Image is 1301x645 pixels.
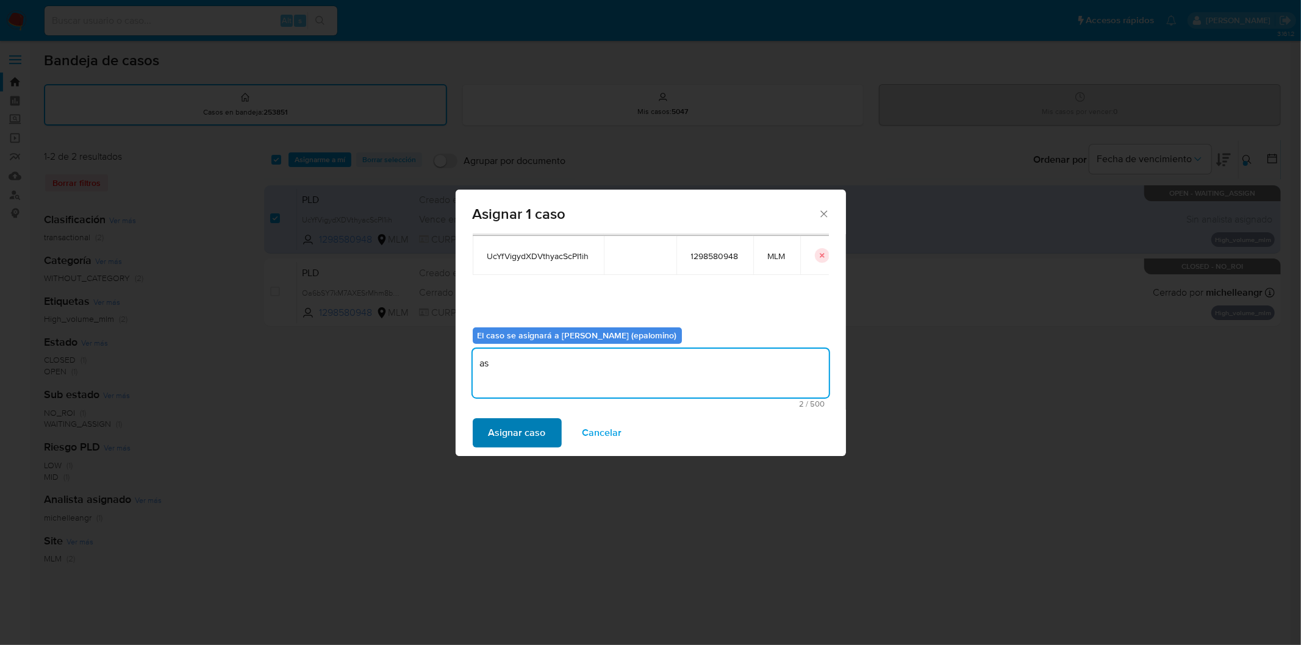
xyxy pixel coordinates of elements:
[489,419,546,446] span: Asignar caso
[456,190,846,456] div: assign-modal
[473,207,819,221] span: Asignar 1 caso
[768,251,786,262] span: MLM
[691,251,739,262] span: 1298580948
[815,248,830,263] button: icon-button
[476,400,825,408] span: Máximo 500 caracteres
[473,349,829,397] textarea: as
[487,251,589,262] span: UcYfVigydXDVthyacScPI1ih
[473,418,562,447] button: Asignar caso
[818,208,829,219] button: Cerrar ventana
[582,419,622,446] span: Cancelar
[478,329,677,341] b: El caso se asignará a [PERSON_NAME] (epalomino)
[567,418,638,447] button: Cancelar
